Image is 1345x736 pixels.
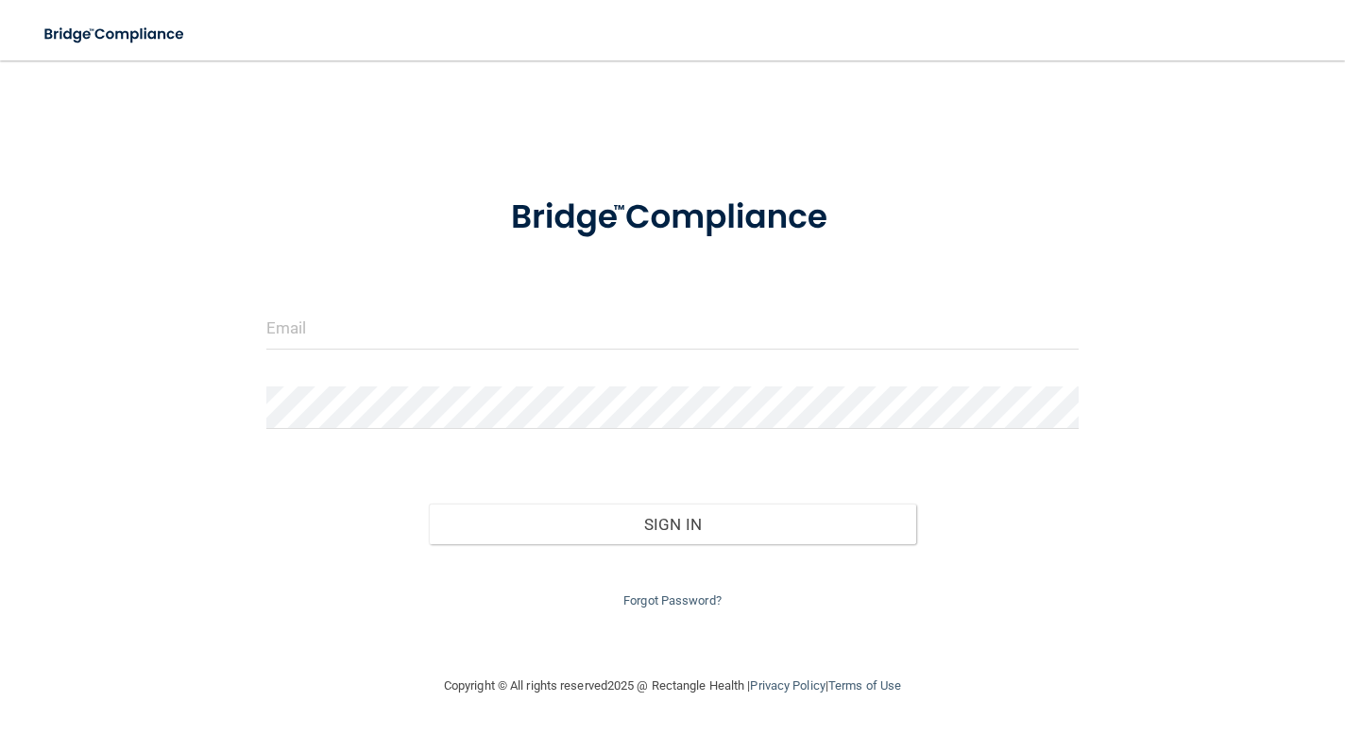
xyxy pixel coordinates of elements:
[476,174,868,262] img: bridge_compliance_login_screen.278c3ca4.svg
[429,504,916,545] button: Sign In
[266,307,1079,350] input: Email
[28,15,202,54] img: bridge_compliance_login_screen.278c3ca4.svg
[750,678,825,693] a: Privacy Policy
[828,678,901,693] a: Terms of Use
[623,593,722,608] a: Forgot Password?
[328,656,1017,716] div: Copyright © All rights reserved 2025 @ Rectangle Health | |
